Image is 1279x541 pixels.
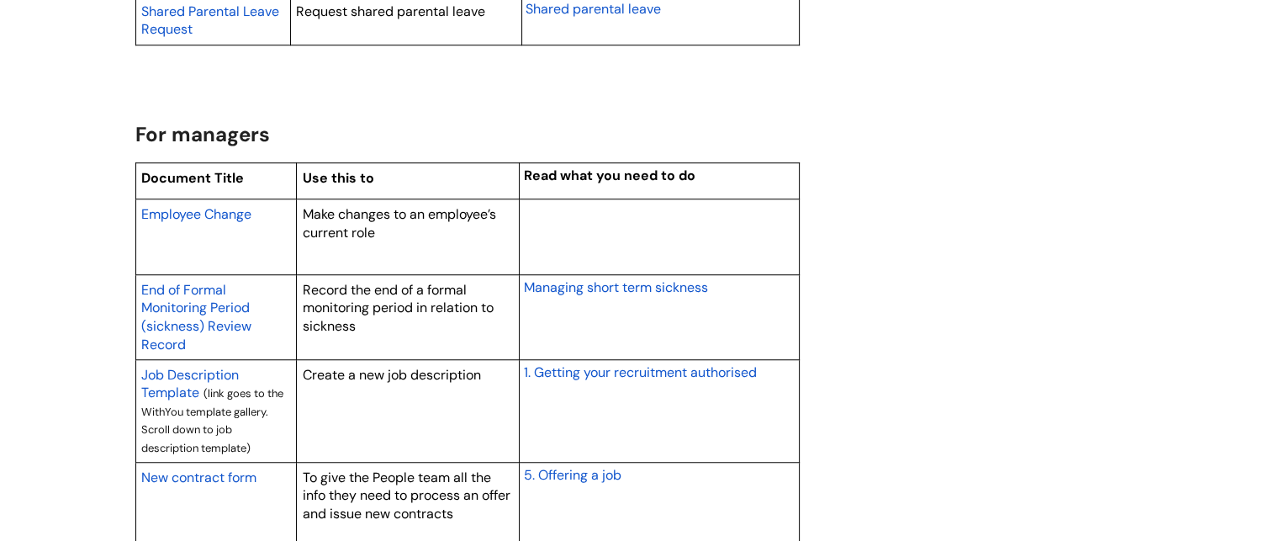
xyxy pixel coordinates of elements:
[523,277,707,297] a: Managing short term sickness
[141,3,279,39] span: Shared Parental Leave Request
[523,167,695,184] span: Read what you need to do
[141,467,256,487] a: New contract form
[523,466,621,484] span: 5. Offering a job
[141,279,251,354] a: End of Formal Monitoring Period (sickness) Review Record
[523,363,756,381] span: 1. Getting your recruitment authorised
[141,364,239,403] a: Job Description Template
[303,169,374,187] span: Use this to
[141,1,279,40] a: Shared Parental Leave Request
[141,386,283,455] span: (link goes to the WithYou template gallery. Scroll down to job description template)
[296,3,485,20] span: Request shared parental leave
[141,281,251,353] span: End of Formal Monitoring Period (sickness) Review Record
[303,205,496,241] span: Make changes to an employee’s current role
[523,278,707,296] span: Managing short term sickness
[141,169,244,187] span: Document Title
[141,366,239,402] span: Job Description Template
[141,205,251,223] span: Employee Change
[523,362,756,382] a: 1. Getting your recruitment authorised
[141,204,251,224] a: Employee Change
[135,121,270,147] span: For managers
[303,366,481,384] span: Create a new job description
[303,469,510,522] span: To give the People team all the info they need to process an offer and issue new contracts
[303,281,494,335] span: Record the end of a formal monitoring period in relation to sickness
[141,469,256,486] span: New contract form
[523,464,621,485] a: 5. Offering a job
